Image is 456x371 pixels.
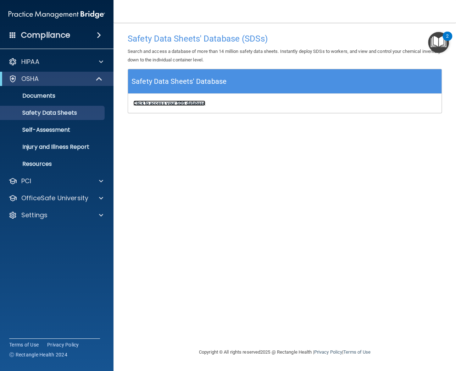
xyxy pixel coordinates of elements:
[9,75,103,83] a: OSHA
[5,109,101,116] p: Safety Data Sheets
[9,58,103,66] a: HIPAA
[21,194,88,202] p: OfficeSafe University
[21,177,31,185] p: PCI
[9,177,103,185] a: PCI
[5,92,101,99] p: Documents
[155,341,414,364] div: Copyright © All rights reserved 2025 @ Rectangle Health | |
[9,351,67,358] span: Ⓒ Rectangle Health 2024
[9,194,103,202] a: OfficeSafe University
[21,30,70,40] h4: Compliance
[21,58,39,66] p: HIPAA
[128,47,442,64] p: Search and access a database of more than 14 million safety data sheets. Instantly deploy SDSs to...
[5,143,101,151] p: Injury and Illness Report
[21,211,48,219] p: Settings
[21,75,39,83] p: OSHA
[132,75,227,88] h5: Safety Data Sheets' Database
[5,160,101,168] p: Resources
[128,34,442,43] h4: Safety Data Sheets' Database (SDSs)
[9,211,103,219] a: Settings
[9,341,39,348] a: Terms of Use
[446,36,449,45] div: 2
[9,7,105,22] img: PMB logo
[5,126,101,133] p: Self-Assessment
[428,32,449,53] button: Open Resource Center, 2 new notifications
[133,100,205,106] a: Click to access your SDS database
[343,349,371,355] a: Terms of Use
[314,349,342,355] a: Privacy Policy
[47,341,79,348] a: Privacy Policy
